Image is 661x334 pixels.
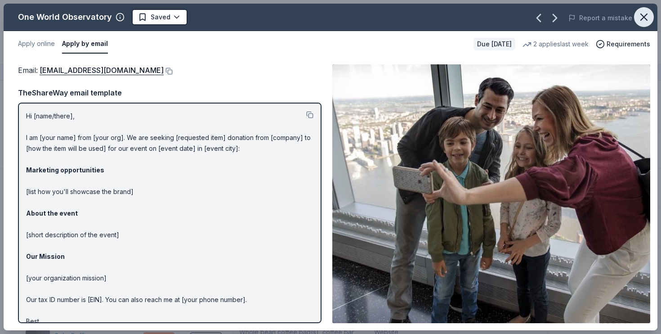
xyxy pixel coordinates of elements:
strong: Marketing opportunities [26,166,104,174]
div: 2 applies last week [523,39,589,50]
span: Requirements [607,39,650,50]
button: Apply online [18,35,55,54]
button: Apply by email [62,35,108,54]
div: Due [DATE] [473,38,515,50]
strong: Our Mission [26,253,65,260]
div: One World Observatory [18,10,112,24]
a: [EMAIL_ADDRESS][DOMAIN_NAME] [40,64,164,76]
button: Saved [132,9,188,25]
button: Requirements [596,39,650,50]
strong: About the event [26,209,78,217]
span: Email : [18,66,164,75]
div: TheShareWay email template [18,87,322,99]
span: Saved [151,12,170,23]
button: Report a mistake [568,13,632,23]
img: Image for One World Observatory [332,64,650,323]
